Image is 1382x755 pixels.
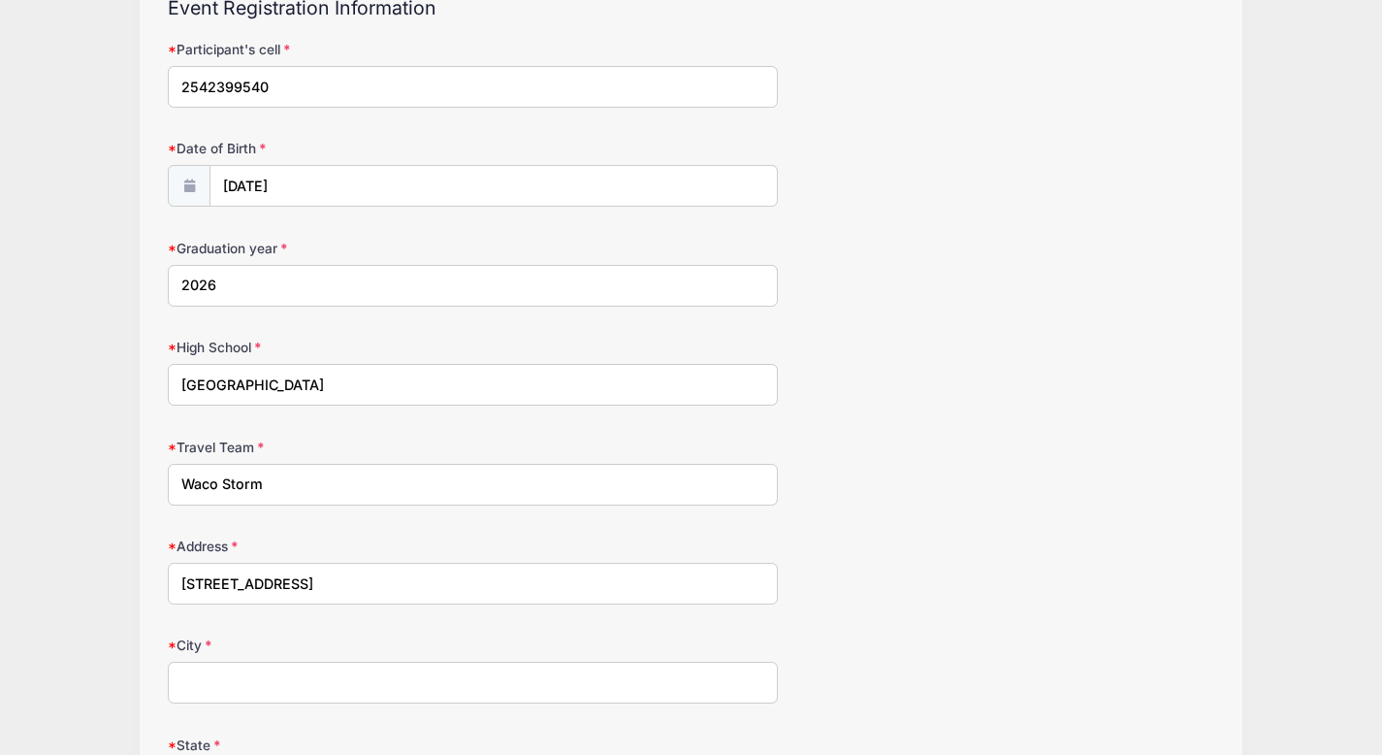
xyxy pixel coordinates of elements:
label: High School [168,338,517,357]
label: Graduation year [168,239,517,258]
label: Participant's cell [168,40,517,59]
label: Date of Birth [168,139,517,158]
label: State [168,736,517,755]
label: Address [168,537,517,556]
label: City [168,636,517,655]
input: mm/dd/yyyy [209,165,778,207]
label: Travel Team [168,438,517,457]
